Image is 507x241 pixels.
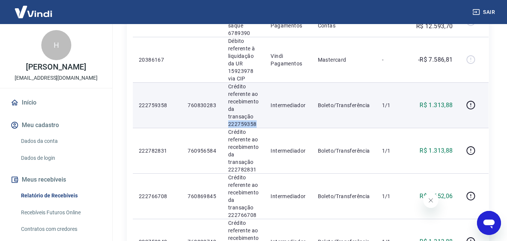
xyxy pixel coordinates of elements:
p: Intermediador [271,102,305,109]
p: Boleto/Transferência [318,102,370,109]
p: Débito referente à liquidação da UR 15923978 via CIP [228,37,259,82]
p: 222782831 [139,147,176,155]
a: Dados de login [18,150,103,166]
p: Mastercard [318,56,370,64]
p: 1/1 [382,102,404,109]
a: Dados da conta [18,133,103,149]
a: Relatório de Recebíveis [18,188,103,203]
button: Meu cadastro [9,117,103,133]
p: 222766708 [139,192,176,200]
p: R$ 1.313,88 [420,146,453,155]
p: 1/1 [382,192,404,200]
p: 760869845 [188,192,216,200]
span: Olá! Precisa de ajuda? [5,5,63,11]
button: Sair [471,5,498,19]
p: 1/1 [382,147,404,155]
p: [PERSON_NAME] [26,63,86,71]
a: Recebíveis Futuros Online [18,205,103,220]
a: Início [9,94,103,111]
iframe: Fechar mensagem [423,193,438,208]
p: [EMAIL_ADDRESS][DOMAIN_NAME] [15,74,98,82]
p: R$ 1.313,88 [420,101,453,110]
p: 222759358 [139,102,176,109]
p: Crédito referente ao recebimento da transação 222759358 [228,83,259,128]
p: -R$ 7.586,81 [418,55,453,64]
p: 760830283 [188,102,216,109]
button: Meus recebíveis [9,171,103,188]
img: Vindi [9,0,58,23]
p: Boleto/Transferência [318,147,370,155]
p: Crédito referente ao recebimento da transação 222782831 [228,128,259,173]
a: Contratos com credores [18,221,103,237]
p: Boleto/Transferência [318,192,370,200]
p: Crédito referente ao recebimento da transação 222766708 [228,174,259,219]
p: - [382,56,404,64]
p: Intermediador [271,192,305,200]
iframe: Botão para abrir a janela de mensagens [477,211,501,235]
p: Intermediador [271,147,305,155]
p: R$ 8.652,06 [420,192,453,201]
div: H [41,30,71,60]
p: 20386167 [139,56,176,64]
p: Vindi Pagamentos [271,52,305,67]
p: 760956584 [188,147,216,155]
